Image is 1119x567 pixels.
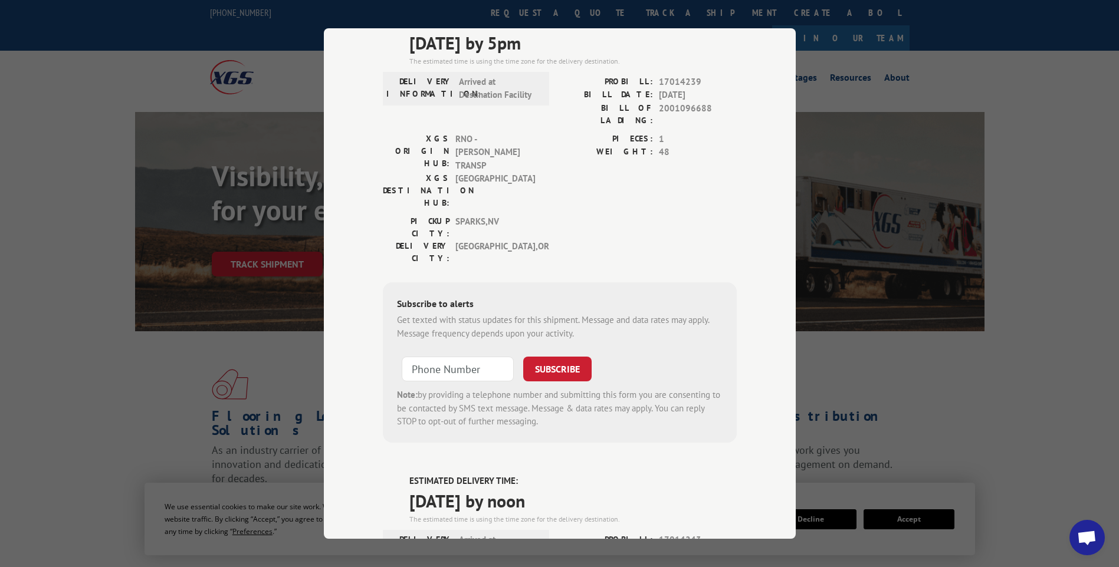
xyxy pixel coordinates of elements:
div: The estimated time is using the time zone for the delivery destination. [409,56,737,67]
label: PICKUP CITY: [383,215,449,240]
div: The estimated time is using the time zone for the delivery destination. [409,514,737,525]
span: [DATE] by noon [409,487,737,514]
div: by providing a telephone number and submitting this form you are consenting to be contacted by SM... [397,388,723,428]
span: SPARKS , NV [455,215,535,240]
label: ESTIMATED DELIVERY TIME: [409,474,737,488]
span: Arrived at Destination Facility [459,75,539,102]
label: BILL OF LADING: [560,102,653,127]
label: XGS DESTINATION HUB: [383,172,449,209]
button: SUBSCRIBE [523,357,592,381]
div: Subscribe to alerts [397,296,723,314]
span: 2001096688 [659,102,737,127]
span: [GEOGRAPHIC_DATA] , OR [455,240,535,265]
input: Phone Number [402,357,514,381]
label: DELIVERY INFORMATION: [386,75,453,102]
label: XGS ORIGIN HUB: [383,133,449,173]
span: 48 [659,146,737,159]
span: 1 [659,133,737,146]
span: Arrived at Destination Facility [459,533,539,560]
span: 17014243 [659,533,737,547]
a: Open chat [1069,520,1105,555]
span: RNO - [PERSON_NAME] TRANSP [455,133,535,173]
label: DELIVERY CITY: [383,240,449,265]
label: PIECES: [560,133,653,146]
label: PROBILL: [560,75,653,89]
label: DELIVERY INFORMATION: [386,533,453,560]
span: [DATE] [659,88,737,102]
span: [DATE] by 5pm [409,29,737,56]
span: [GEOGRAPHIC_DATA] [455,172,535,209]
label: PROBILL: [560,533,653,547]
span: 17014239 [659,75,737,89]
div: Get texted with status updates for this shipment. Message and data rates may apply. Message frequ... [397,314,723,340]
label: WEIGHT: [560,146,653,159]
label: BILL DATE: [560,88,653,102]
strong: Note: [397,389,418,400]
